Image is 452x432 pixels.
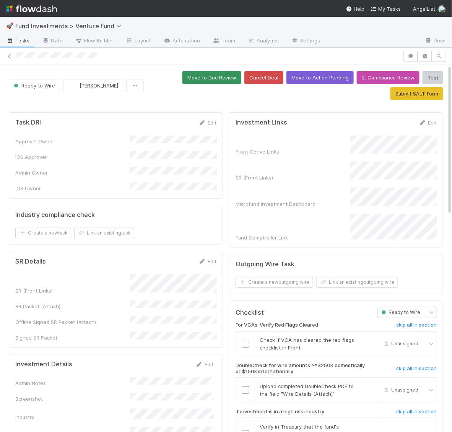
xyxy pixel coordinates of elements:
span: My Tasks [371,6,401,12]
h5: Investment Links [236,119,287,126]
span: Tasks [6,37,30,44]
a: Edit [198,120,216,126]
a: Analytics [241,35,285,47]
span: 🚀 [6,23,14,29]
h5: Investment Details [15,361,72,368]
div: IOS Owner [15,184,130,192]
div: IOS Approver [15,153,130,161]
span: Ready to Wire [12,83,55,89]
h5: Checklist [236,309,264,317]
span: Check if VCA has cleared the red flags checklist in Front [260,337,354,351]
div: Front Convo Links [236,148,350,155]
h6: skip all in section [396,409,437,415]
button: Move to Doc Review [182,71,241,84]
h6: If investment is in a high risk industry [236,409,324,415]
h6: For VCAs: Verify Red Flags Cleared [236,322,318,328]
h6: DoubleCheck for wire amounts >=$250K domestically or $150k internationally [236,362,366,374]
img: logo-inverted-e16ddd16eac7371096b0.svg [6,2,57,15]
button: Move to Action Pending [286,71,354,84]
div: Microfund Investment Dashboard [236,200,350,208]
h5: Industry compliance check [15,211,95,219]
div: Offline Signed SR Packet (Attach) [15,318,130,326]
a: Layout [119,35,157,47]
div: SR (Front Links) [15,287,130,294]
button: Submit SALT Form [390,87,443,100]
div: Fund Comptroller Link [236,234,350,241]
a: Data [36,35,69,47]
div: Signed SR Packet [15,334,130,341]
a: Edit [195,361,213,367]
a: skip all in section [396,366,437,375]
h6: skip all in section [396,366,437,372]
button: Create a newtask [15,228,71,238]
button: [PERSON_NAME] [63,79,123,92]
a: My Tasks [371,5,401,13]
img: avatar_f32b584b-9fa7-42e4-bca2-ac5b6bf32423.png [70,82,77,89]
span: Upload completed DoubleCheck PDF to the field "Wire Details (Attach)" [260,383,354,397]
div: SR Packet (Attach) [15,303,130,310]
a: Edit [419,120,437,126]
span: [PERSON_NAME] [80,83,118,89]
span: AngelList [413,6,435,12]
span: Fund Investments > Venture Fund [15,22,125,30]
a: Flow Builder [69,35,119,47]
div: Help [346,5,364,13]
button: 2. Compliance Review [357,71,419,84]
div: Admin Notes [15,379,130,387]
span: Ready to Wire [380,310,421,316]
a: Team [206,35,241,47]
button: Cancel Deal [244,71,283,84]
a: Edit [198,258,216,264]
span: Flow Builder [75,37,113,44]
a: Docs [419,35,452,47]
button: Test [423,71,443,84]
h5: Outgoing Wire Task [236,260,294,268]
button: Create a newoutgoing wire [236,277,313,288]
a: Automation [157,35,206,47]
a: Settings [285,35,327,47]
img: avatar_041b9f3e-9684-4023-b9b7-2f10de55285d.png [438,5,446,13]
span: Unassigned [382,387,418,393]
h5: SR Details [15,258,46,265]
span: Unassigned [382,341,418,347]
h5: Task DRI [15,119,41,126]
div: Industry [15,413,130,421]
div: Screenshot [15,395,130,403]
a: skip all in section [396,322,437,331]
button: Link an existingtask [74,228,134,238]
div: SR (Front Links) [236,174,350,181]
button: Ready to Wire [9,79,60,92]
button: Link an existingoutgoing wire [316,277,398,288]
div: Approval Owner [15,138,130,145]
a: skip all in section [396,409,437,418]
div: Admin Owner [15,169,130,176]
h6: skip all in section [396,322,437,328]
